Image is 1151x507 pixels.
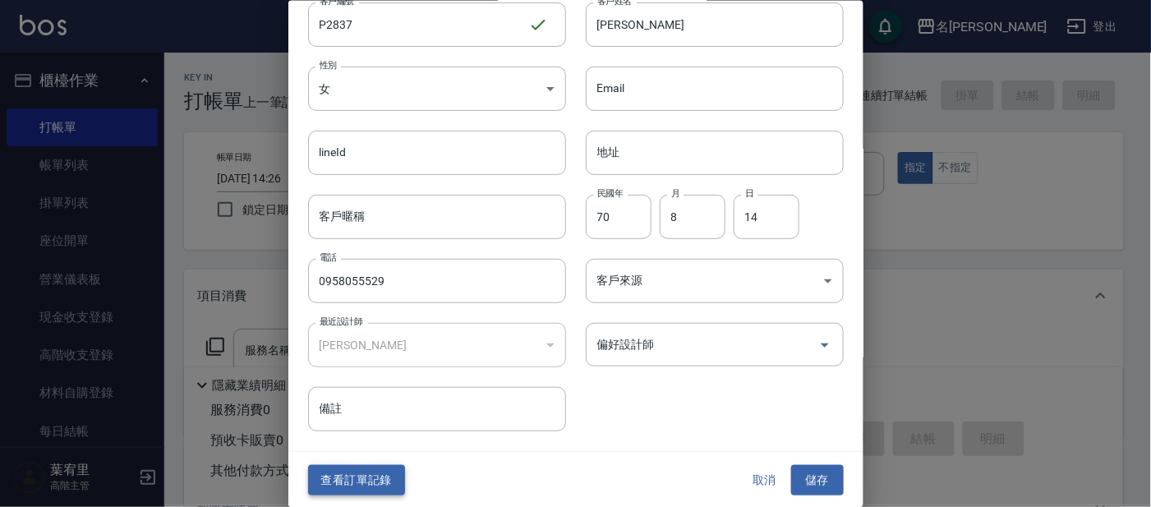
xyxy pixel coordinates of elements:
[320,251,337,264] label: 電話
[308,465,405,495] button: 查看訂單記錄
[308,323,566,367] div: [PERSON_NAME]
[597,187,623,199] label: 民國年
[791,465,844,495] button: 儲存
[671,187,679,199] label: 月
[812,331,838,357] button: Open
[308,66,566,110] div: 女
[739,465,791,495] button: 取消
[320,316,362,328] label: 最近設計師
[745,187,753,199] label: 日
[320,58,337,71] label: 性別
